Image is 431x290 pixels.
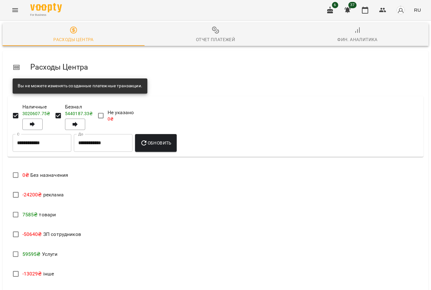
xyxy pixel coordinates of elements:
[108,109,134,116] span: Не указано
[22,192,64,198] span: реклама
[396,6,405,15] img: avatar_s.png
[22,172,68,178] span: Без назначения
[22,192,42,198] span: -24200 ₴
[22,103,50,111] span: Наличные
[196,36,235,43] div: Отчет Платежей
[348,2,357,8] span: 37
[22,119,43,130] button: Наличные3020607.75₴
[140,139,172,147] span: Обновить
[411,4,423,16] button: RU
[332,2,338,8] span: 6
[65,103,93,111] span: Безнал
[22,212,56,218] span: товари
[22,251,58,257] span: Услуги
[30,13,62,17] span: For Business
[53,36,94,43] div: Расходы Центра
[18,80,142,92] div: Вы не можете изменять созданные платежные транзакции.
[22,231,81,237] span: ЗП сотрудников
[22,271,42,277] span: -13029 ₴
[135,134,177,152] button: Обновить
[22,231,42,237] span: -50640 ₴
[30,62,418,72] h5: Расходы Центра
[30,3,62,12] img: Voopty Logo
[108,116,114,121] span: 0 ₴
[337,36,378,43] div: Фин. Аналитика
[65,111,93,116] span: 5440187.33 ₴
[22,172,29,178] span: 0 ₴
[414,7,421,13] span: RU
[22,251,41,257] span: 59595 ₴
[22,111,50,116] span: 3020607.75 ₴
[65,119,85,130] button: Безнал5440187.33₴
[22,212,38,218] span: 7585 ₴
[8,3,23,18] button: Menu
[22,271,54,277] span: інше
